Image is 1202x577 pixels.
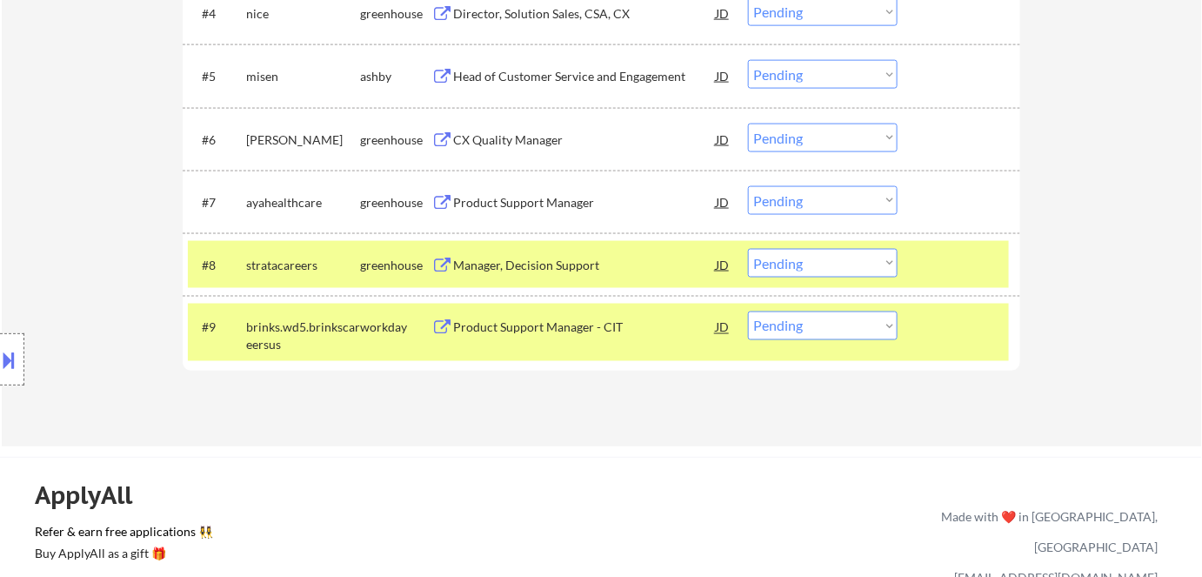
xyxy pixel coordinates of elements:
[453,131,716,149] div: CX Quality Manager
[714,124,731,155] div: JD
[453,319,716,337] div: Product Support Manager - CIT
[714,186,731,218] div: JD
[246,5,360,23] div: nice
[202,5,232,23] div: #4
[714,249,731,280] div: JD
[246,68,360,85] div: misen
[360,194,431,211] div: greenhouse
[360,68,431,85] div: ashby
[360,319,431,337] div: workday
[453,68,716,85] div: Head of Customer Service and Engagement
[453,5,716,23] div: Director, Solution Sales, CSA, CX
[453,257,716,274] div: Manager, Decision Support
[714,60,731,91] div: JD
[934,502,1159,563] div: Made with ❤️ in [GEOGRAPHIC_DATA], [GEOGRAPHIC_DATA]
[453,194,716,211] div: Product Support Manager
[360,131,431,149] div: greenhouse
[360,5,431,23] div: greenhouse
[360,257,431,274] div: greenhouse
[714,312,731,343] div: JD
[202,68,232,85] div: #5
